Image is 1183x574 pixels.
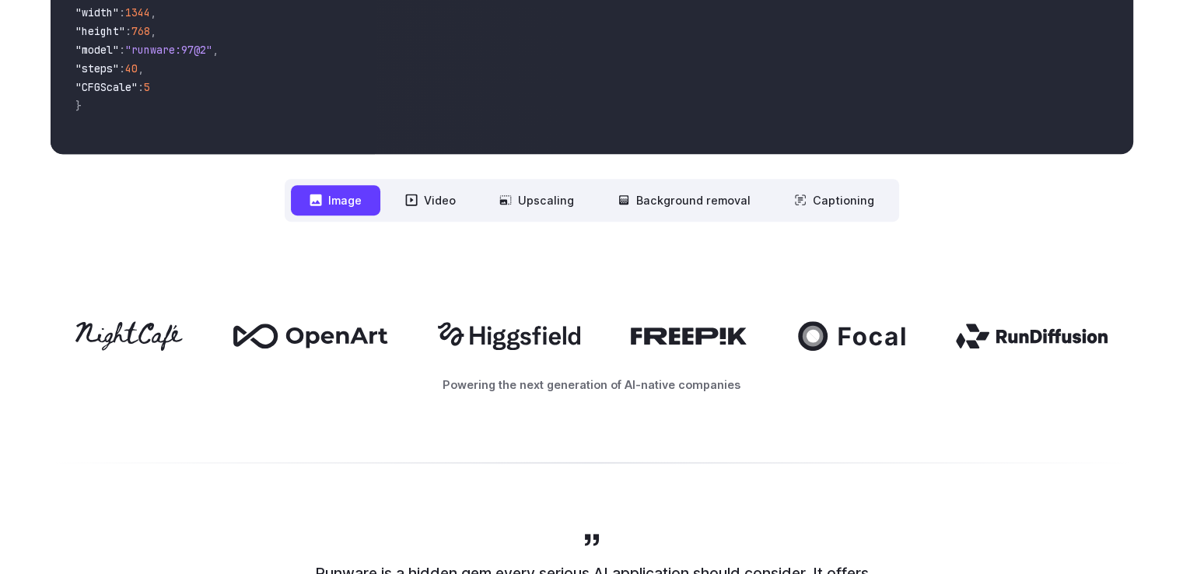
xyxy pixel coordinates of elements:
[138,80,144,94] span: :
[150,5,156,19] span: ,
[51,376,1133,394] p: Powering the next generation of AI-native companies
[75,5,119,19] span: "width"
[125,24,131,38] span: :
[75,43,119,57] span: "model"
[212,43,219,57] span: ,
[291,185,380,215] button: Image
[150,24,156,38] span: ,
[131,24,150,38] span: 768
[125,43,212,57] span: "runware:97@2"
[119,61,125,75] span: :
[75,99,82,113] span: }
[144,80,150,94] span: 5
[75,61,119,75] span: "steps"
[119,5,125,19] span: :
[119,43,125,57] span: :
[75,80,138,94] span: "CFGScale"
[387,185,474,215] button: Video
[75,24,125,38] span: "height"
[481,185,593,215] button: Upscaling
[775,185,893,215] button: Captioning
[599,185,769,215] button: Background removal
[125,61,138,75] span: 40
[125,5,150,19] span: 1344
[138,61,144,75] span: ,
